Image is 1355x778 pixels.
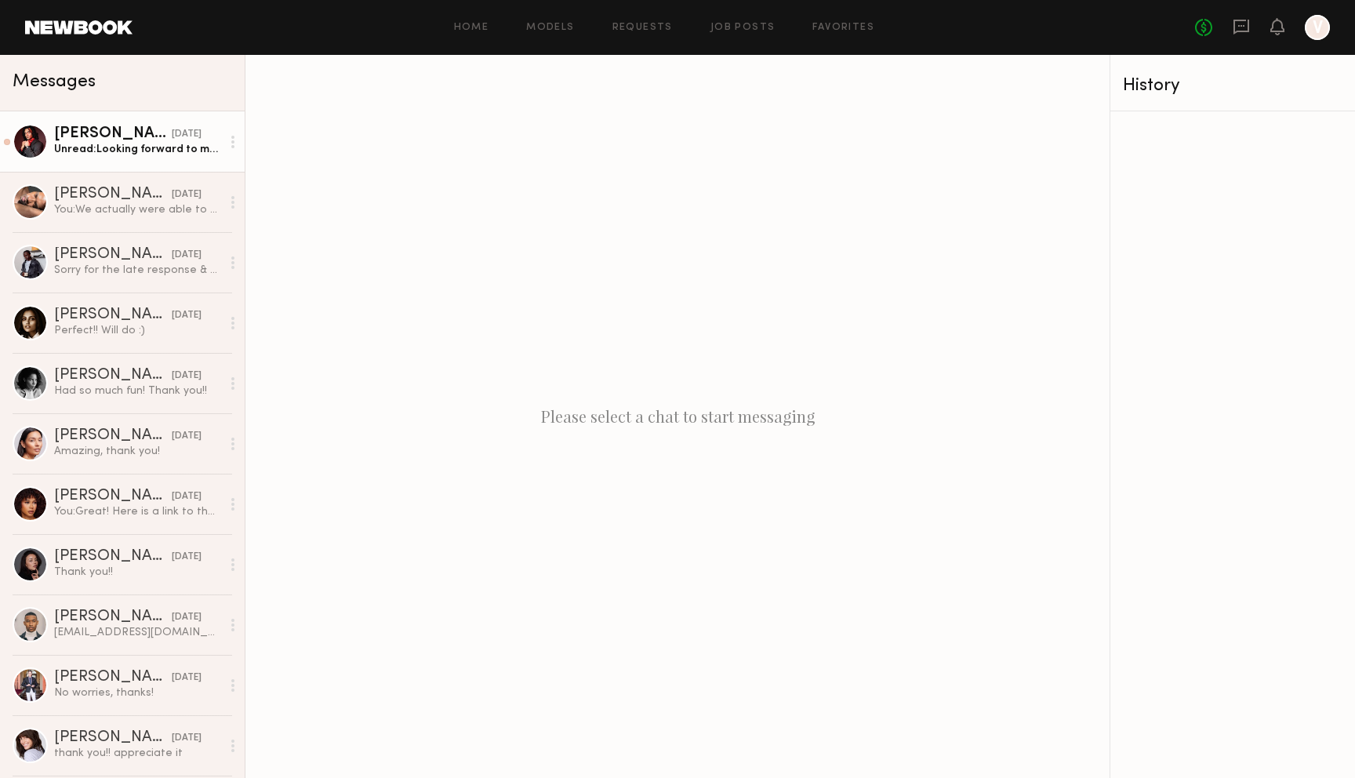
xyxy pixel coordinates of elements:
div: [PERSON_NAME] [54,428,172,444]
div: [PERSON_NAME] [54,368,172,384]
a: Favorites [812,23,874,33]
div: [PERSON_NAME] [54,247,172,263]
a: Home [454,23,489,33]
div: You: We actually were able to fill this already, I'm so sorry!! I'll definitely reach out in the ... [54,202,221,217]
div: No worries, thanks! [54,685,221,700]
a: Models [526,23,574,33]
div: [PERSON_NAME] [54,730,172,746]
span: Messages [13,73,96,91]
div: Unread: Looking forward to meeting you as well, Yes I will come with clean nails ! [54,142,221,157]
div: You: Great! Here is a link to the assets: [URL][DOMAIN_NAME] And here are the tags to use :) Clie... [54,504,221,519]
div: [DATE] [172,308,202,323]
div: [PERSON_NAME] [54,307,172,323]
a: Requests [612,23,673,33]
div: [PERSON_NAME] [54,126,172,142]
div: Had so much fun! Thank you!! [54,384,221,398]
div: [PERSON_NAME] [54,549,172,565]
div: [DATE] [172,550,202,565]
div: Perfect!! Will do :) [54,323,221,338]
div: [DATE] [172,429,202,444]
div: [PERSON_NAME] [54,670,172,685]
div: [PERSON_NAME] [54,609,172,625]
div: [DATE] [172,127,202,142]
a: Job Posts [710,23,776,33]
div: [DATE] [172,671,202,685]
div: [DATE] [172,489,202,504]
div: Amazing, thank you! [54,444,221,459]
div: [PERSON_NAME] [54,489,172,504]
div: [DATE] [172,187,202,202]
div: [DATE] [172,610,202,625]
div: [DATE] [172,248,202,263]
div: [EMAIL_ADDRESS][DOMAIN_NAME] [54,625,221,640]
a: V [1305,15,1330,40]
div: thank you!! appreciate it [54,746,221,761]
div: History [1123,77,1342,95]
div: Thank you!! [54,565,221,580]
div: [PERSON_NAME] [54,187,172,202]
div: [DATE] [172,731,202,746]
div: Please select a chat to start messaging [245,55,1110,778]
div: Sorry for the late response & hopefully we get to work together in the future [54,263,221,278]
div: [DATE] [172,369,202,384]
